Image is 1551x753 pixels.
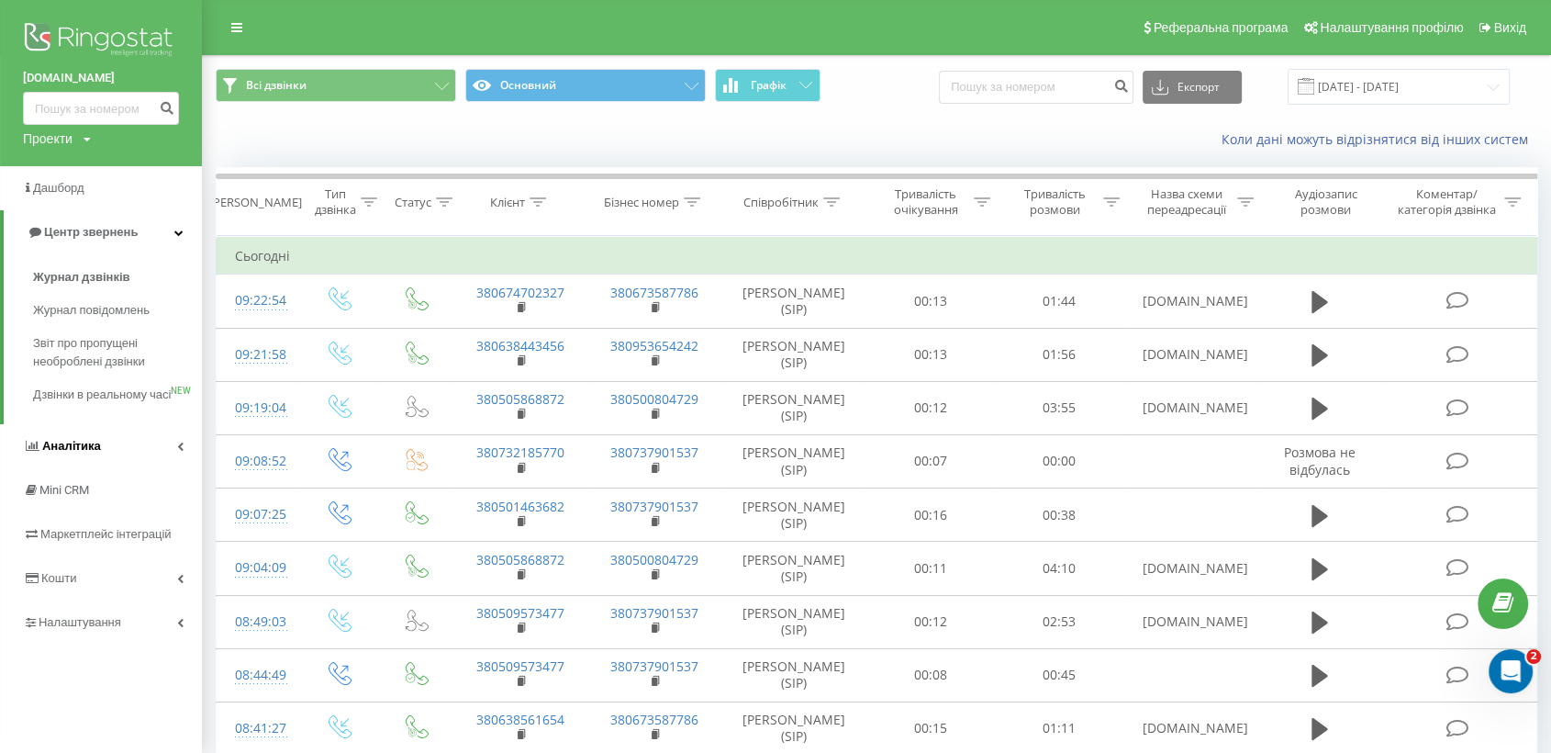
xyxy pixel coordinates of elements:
[23,129,73,148] div: Проекти
[4,210,202,254] a: Центр звернень
[721,595,865,648] td: [PERSON_NAME] (SIP)
[23,69,179,87] a: [DOMAIN_NAME]
[1123,595,1257,648] td: [DOMAIN_NAME]
[42,439,101,453] span: Аналiтика
[721,434,865,488] td: [PERSON_NAME] (SIP)
[33,386,171,404] span: Дзвінки в реальному часі
[476,337,564,354] a: 380638443456
[33,334,193,371] span: Звіт про пропущені необроблені дзвінки
[865,275,994,328] td: 00:13
[235,444,280,479] div: 09:08:52
[33,327,202,378] a: Звіт про пропущені необроблені дзвінки
[751,79,787,92] span: Графік
[939,71,1133,104] input: Пошук за номером
[1275,186,1378,218] div: Аудіозапис розмови
[610,551,698,568] a: 380500804729
[865,381,994,434] td: 00:12
[865,648,994,702] td: 00:08
[721,328,865,381] td: [PERSON_NAME] (SIP)
[235,337,280,373] div: 09:21:58
[315,186,356,218] div: Тип дзвінка
[1123,275,1257,328] td: [DOMAIN_NAME]
[476,711,564,728] a: 380638561654
[33,181,84,195] span: Дашборд
[1222,130,1537,148] a: Коли дані можуть відрізнятися вiд інших систем
[235,657,280,693] div: 08:44:49
[1123,542,1257,595] td: [DOMAIN_NAME]
[1141,186,1233,218] div: Назва схеми переадресації
[1154,20,1289,35] span: Реферальна програма
[721,542,865,595] td: [PERSON_NAME] (SIP)
[41,571,76,585] span: Кошти
[209,195,302,210] div: [PERSON_NAME]
[476,390,564,408] a: 380505868872
[23,18,179,64] img: Ringostat logo
[33,268,130,287] span: Журнал дзвінків
[865,434,994,488] td: 00:07
[33,301,150,320] span: Журнал повідомлень
[1392,186,1500,218] div: Коментар/категорія дзвінка
[1123,381,1257,434] td: [DOMAIN_NAME]
[721,381,865,434] td: [PERSON_NAME] (SIP)
[1011,186,1099,218] div: Тривалість розмови
[235,497,280,533] div: 09:07:25
[721,275,865,328] td: [PERSON_NAME] (SIP)
[235,550,280,586] div: 09:04:09
[1494,20,1526,35] span: Вихід
[1284,444,1356,478] span: Розмова не відбулась
[1526,649,1541,664] span: 2
[610,604,698,622] a: 380737901537
[395,195,431,210] div: Статус
[865,542,994,595] td: 00:11
[715,69,820,102] button: Графік
[39,483,89,497] span: Mini CRM
[865,489,994,542] td: 00:16
[1123,328,1257,381] td: [DOMAIN_NAME]
[883,186,970,218] div: Тривалість очікування
[246,78,307,93] span: Всі дзвінки
[33,294,202,327] a: Журнал повідомлень
[235,604,280,640] div: 08:49:03
[33,378,202,411] a: Дзвінки в реальному часіNEW
[610,284,698,301] a: 380673587786
[476,444,564,461] a: 380732185770
[476,551,564,568] a: 380505868872
[476,284,564,301] a: 380674702327
[476,604,564,622] a: 380509573477
[217,238,1537,275] td: Сьогодні
[995,489,1123,542] td: 00:38
[995,542,1123,595] td: 04:10
[721,489,865,542] td: [PERSON_NAME] (SIP)
[865,595,994,648] td: 00:12
[995,595,1123,648] td: 02:53
[995,434,1123,488] td: 00:00
[995,275,1123,328] td: 01:44
[610,337,698,354] a: 380953654242
[995,328,1123,381] td: 01:56
[235,283,280,319] div: 09:22:54
[235,390,280,426] div: 09:19:04
[610,444,698,461] a: 380737901537
[995,648,1123,702] td: 00:45
[610,390,698,408] a: 380500804729
[39,615,121,629] span: Налаштування
[44,225,138,239] span: Центр звернень
[235,711,280,747] div: 08:41:27
[610,711,698,728] a: 380673587786
[40,527,172,541] span: Маркетплейс інтеграцій
[23,92,179,125] input: Пошук за номером
[743,195,819,210] div: Співробітник
[1489,649,1533,693] iframe: Intercom live chat
[995,381,1123,434] td: 03:55
[465,69,706,102] button: Основний
[1320,20,1463,35] span: Налаштування профілю
[476,657,564,675] a: 380509573477
[476,498,564,515] a: 380501463682
[865,328,994,381] td: 00:13
[33,261,202,294] a: Журнал дзвінків
[721,648,865,702] td: [PERSON_NAME] (SIP)
[604,195,679,210] div: Бізнес номер
[490,195,525,210] div: Клієнт
[610,657,698,675] a: 380737901537
[610,498,698,515] a: 380737901537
